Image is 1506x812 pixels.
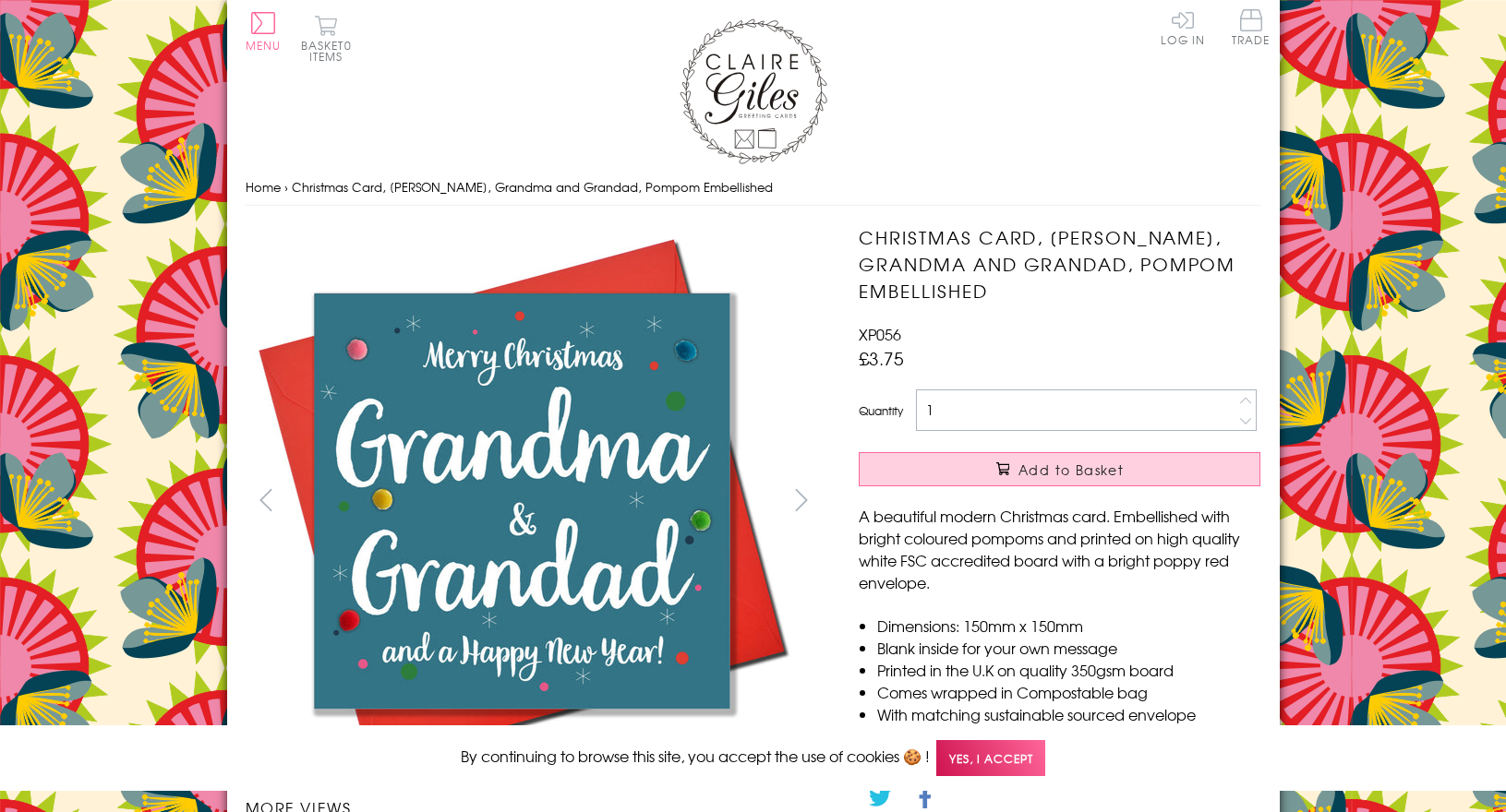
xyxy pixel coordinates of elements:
[301,15,352,62] button: Basket0 items
[246,12,282,51] button: Menu
[859,224,1260,304] h1: Christmas Card, [PERSON_NAME], Grandma and Grandad, Pompom Embellished
[859,323,901,345] span: XP056
[877,659,1260,681] li: Printed in the U.K on quality 350gsm board
[859,402,903,419] label: Quantity
[246,479,287,520] button: prev
[936,740,1045,776] span: Yes, I accept
[1232,9,1271,49] a: Trade
[1018,460,1124,479] span: Add to Basket
[680,18,827,164] img: Claire Giles Greetings Cards
[246,37,282,54] span: Menu
[877,681,1260,703] li: Comes wrapped in Compostable bag
[246,178,281,196] a: Home
[877,615,1260,637] li: Dimensions: 150mm x 150mm
[877,703,1260,725] li: With matching sustainable sourced envelope
[859,505,1260,593] p: A beautiful modern Christmas card. Embellished with bright coloured pompoms and printed on high q...
[246,169,1261,207] nav: breadcrumbs
[859,345,904,371] span: £3.75
[822,224,1376,778] img: Christmas Card, Dotty, Grandma and Grandad, Pompom Embellished
[245,224,799,778] img: Christmas Card, Dotty, Grandma and Grandad, Pompom Embellished
[1232,9,1271,45] span: Trade
[877,637,1260,659] li: Blank inside for your own message
[284,178,288,196] span: ›
[859,452,1260,486] button: Add to Basket
[292,178,773,196] span: Christmas Card, [PERSON_NAME], Grandma and Grandad, Pompom Embellished
[309,37,352,65] span: 0 items
[1161,9,1205,45] a: Log In
[780,479,822,520] button: next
